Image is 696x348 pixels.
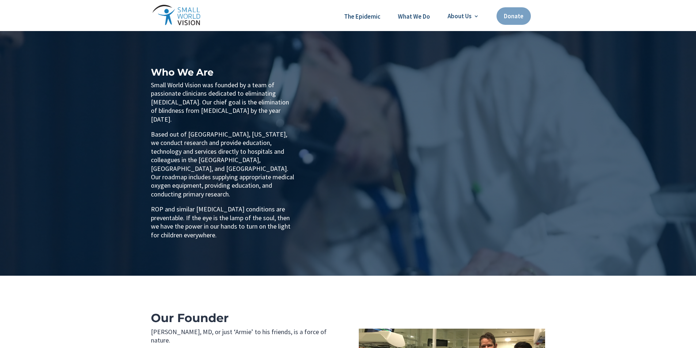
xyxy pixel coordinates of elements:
[398,12,430,22] a: What We Do
[151,130,296,205] p: Based out of [GEOGRAPHIC_DATA], [US_STATE], we conduct research and provide education, technology...
[151,68,296,81] h1: Who We Are
[151,81,296,130] p: Small World Vision was founded by a team of passionate clinicians dedicated to eliminating [MEDIC...
[344,12,380,22] a: The Epidemic
[448,13,479,19] a: About Us
[151,312,337,328] h1: Our Founder
[152,5,201,25] img: Small World Vision
[497,7,531,25] a: Donate
[151,205,296,239] p: ROP and similar [MEDICAL_DATA] conditions are preventable. If the eye is the lamp of the soul, th...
